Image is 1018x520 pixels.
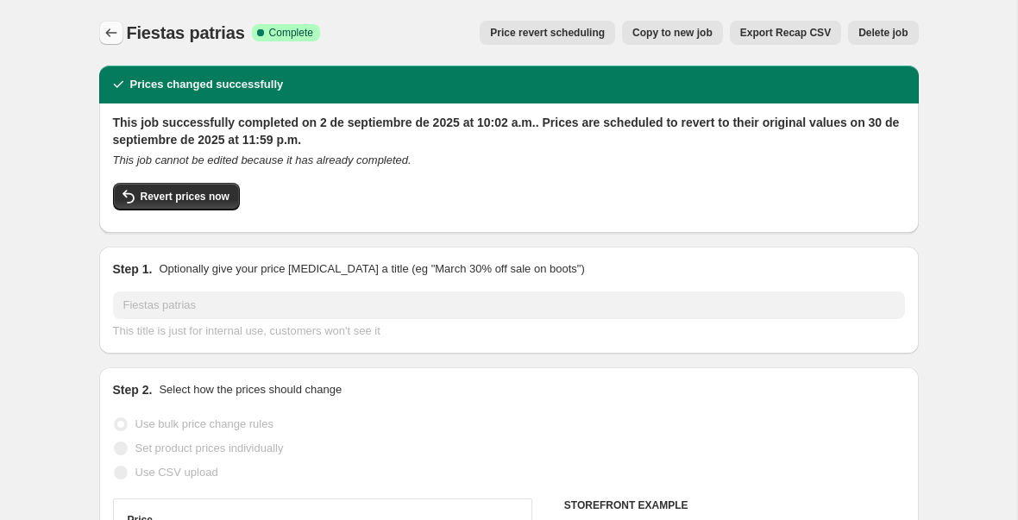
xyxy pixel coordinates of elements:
button: Revert prices now [113,183,240,210]
span: Copy to new job [632,26,713,40]
p: Optionally give your price [MEDICAL_DATA] a title (eg "March 30% off sale on boots") [159,260,584,278]
button: Price revert scheduling [480,21,615,45]
h2: Step 2. [113,381,153,398]
h2: This job successfully completed on 2 de septiembre de 2025 at 10:02 a.m.. Prices are scheduled to... [113,114,905,148]
h2: Prices changed successfully [130,76,284,93]
button: Delete job [848,21,918,45]
button: Copy to new job [622,21,723,45]
span: Fiestas patrias [127,23,245,42]
p: Select how the prices should change [159,381,342,398]
span: Use CSV upload [135,466,218,479]
button: Price change jobs [99,21,123,45]
i: This job cannot be edited because it has already completed. [113,153,412,166]
span: Use bulk price change rules [135,417,273,430]
span: Revert prices now [141,190,229,204]
input: 30% off holiday sale [113,291,905,319]
span: Delete job [858,26,908,40]
span: Set product prices individually [135,442,284,454]
span: Export Recap CSV [740,26,831,40]
button: Export Recap CSV [730,21,841,45]
h2: Step 1. [113,260,153,278]
span: Complete [269,26,313,40]
span: Price revert scheduling [490,26,605,40]
span: This title is just for internal use, customers won't see it [113,324,380,337]
h6: STOREFRONT EXAMPLE [564,498,905,512]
